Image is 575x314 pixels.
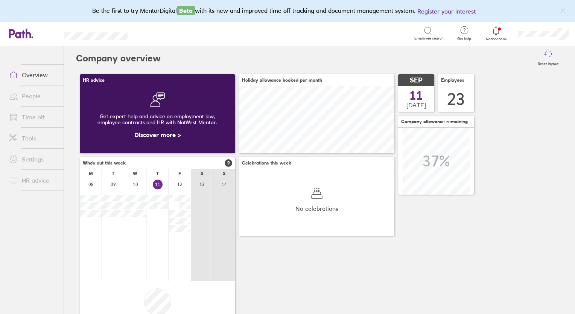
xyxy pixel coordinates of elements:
[484,37,508,41] span: Notifications
[533,46,563,70] button: Reset layout
[148,30,167,37] div: Search
[201,171,203,176] div: S
[178,171,181,176] div: F
[3,88,64,104] a: People
[83,160,126,166] span: Who's out this week
[414,36,444,41] span: Employee search
[410,76,423,84] span: SEP
[86,107,229,131] div: Get expert help and advice on employment law, employee contracts and HR with NatWest Mentor.
[3,152,64,167] a: Settings
[112,171,114,176] div: T
[92,6,483,16] div: Be the first to try MentorDigital with its new and improved time off tracking and document manage...
[242,78,322,83] span: Holiday allowance booked per month
[533,59,563,66] label: Reset layout
[76,46,161,70] h2: Company overview
[223,171,225,176] div: S
[177,6,195,15] span: Beta
[225,159,232,167] span: 9
[242,160,291,166] span: Celebrations this week
[89,171,93,176] div: M
[134,131,181,139] a: Discover more >
[83,78,105,83] span: HR advice
[409,90,423,102] span: 11
[401,119,468,124] span: Company allowance remaining
[452,37,476,41] span: Get help
[484,26,508,41] a: Notifications
[406,102,426,108] span: [DATE]
[3,67,64,82] a: Overview
[156,171,159,176] div: T
[3,131,64,146] a: Tools
[417,7,476,16] button: Register your interest
[133,171,137,176] div: W
[3,173,64,188] a: HR advice
[295,205,338,212] span: No celebrations
[441,78,464,83] span: Employees
[3,110,64,125] a: Time off
[447,90,465,109] div: 23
